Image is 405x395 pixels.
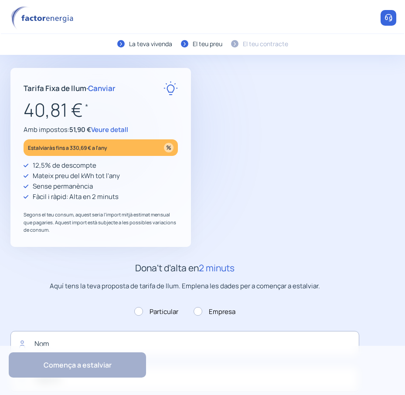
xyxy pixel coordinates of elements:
div: El teu contracte [243,39,288,49]
p: Segons el teu consum, aquest seria l'import mitjà estimat mensual que pagaries. Aquest import est... [24,211,178,234]
span: Canviar [88,83,116,93]
img: rate-E.svg [163,81,178,95]
p: Aquí tens la teva proposta de tarifa de llum. Emplena les dades per a començar a estalviar. [10,281,359,291]
label: Particular [134,307,178,317]
h2: Dona't d'alta en [10,261,359,276]
img: logo factor [9,6,78,30]
div: El teu preu [193,39,222,49]
p: Tarifa Fixa de llum · [24,82,116,94]
span: Veure detall [91,125,128,134]
p: 12,5% de descompte [33,160,96,171]
span: 51,90 € [69,125,91,134]
img: llamar [384,14,393,22]
div: La teva vivenda [129,39,172,49]
label: Empresa [194,307,235,317]
p: Estalviaràs fins a 330,69 € a l'any [28,143,107,153]
p: Amb impostos: [24,125,178,135]
p: 40,81 € [24,95,178,125]
p: Sense permanència [33,181,93,192]
span: 2 minuts [199,262,235,274]
p: Fàcil i ràpid: Alta en 2 minuts [33,192,119,202]
img: percentage_icon.svg [164,143,174,152]
p: Mateix preu del kWh tot l'any [33,171,120,181]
